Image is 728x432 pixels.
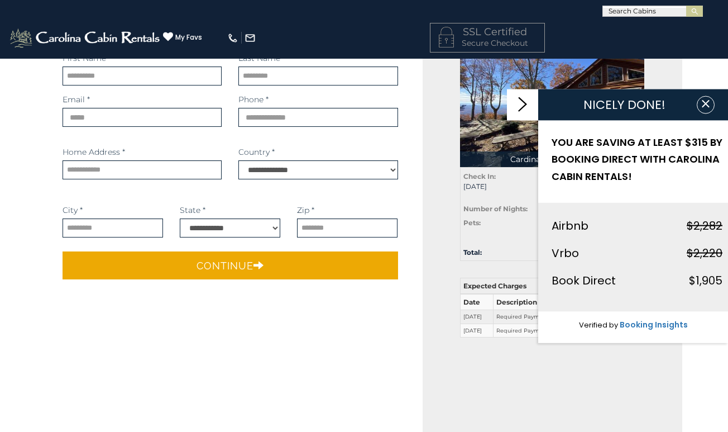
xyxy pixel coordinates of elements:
[439,27,536,38] h4: SSL Certified
[494,310,602,324] td: Required Payment 50.00%
[63,146,125,158] label: Home Address *
[689,271,722,290] div: $1,905
[461,324,494,338] td: [DATE]
[439,27,454,48] img: LOCKICON1.png
[461,294,494,310] th: Date
[460,29,644,167] img: 1749134579_thumbnail.jpeg
[552,273,616,288] span: Book Direct
[245,32,256,44] img: mail-regular-white.png
[552,216,588,235] div: Airbnb
[463,182,544,191] span: [DATE]
[552,244,579,263] div: Vrbo
[297,205,314,216] label: Zip *
[687,245,722,261] strike: $2,220
[620,319,688,330] a: Booking Insights
[463,248,482,257] strong: Total:
[552,134,722,185] h2: YOU ARE SAVING AT LEAST $315 BY BOOKING DIRECT WITH CAROLINA CABIN RENTALS!
[238,94,269,105] label: Phone *
[461,278,644,294] th: Expected Charges
[63,205,83,216] label: City *
[687,218,722,234] strike: $2,282
[63,251,398,279] button: Continue
[463,219,481,227] strong: Pets:
[439,37,536,49] p: Secure Checkout
[461,310,494,324] td: [DATE]
[63,94,90,105] label: Email *
[463,205,528,213] strong: Number of Nights:
[579,320,618,330] span: Verified by
[175,32,202,42] span: My Favs
[463,172,496,181] strong: Check In:
[238,146,275,158] label: Country *
[460,151,644,167] p: Cardinals View Lodge
[180,205,205,216] label: State *
[494,294,602,310] th: Description
[552,98,697,111] h1: NICELY DONE!
[163,32,202,43] a: My Favs
[494,324,602,338] td: Required Payment: 100.00%
[227,32,238,44] img: phone-regular-white.png
[8,27,163,49] img: White-1-2.png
